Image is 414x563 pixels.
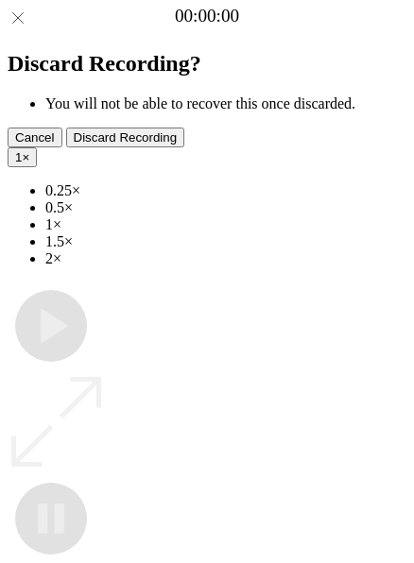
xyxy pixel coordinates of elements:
[175,6,239,26] a: 00:00:00
[45,95,406,112] li: You will not be able to recover this once discarded.
[45,182,406,199] li: 0.25×
[8,51,406,77] h2: Discard Recording?
[45,233,406,250] li: 1.5×
[45,199,406,216] li: 0.5×
[8,147,37,167] button: 1×
[45,216,406,233] li: 1×
[15,150,22,164] span: 1
[66,128,185,147] button: Discard Recording
[45,250,406,267] li: 2×
[8,128,62,147] button: Cancel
